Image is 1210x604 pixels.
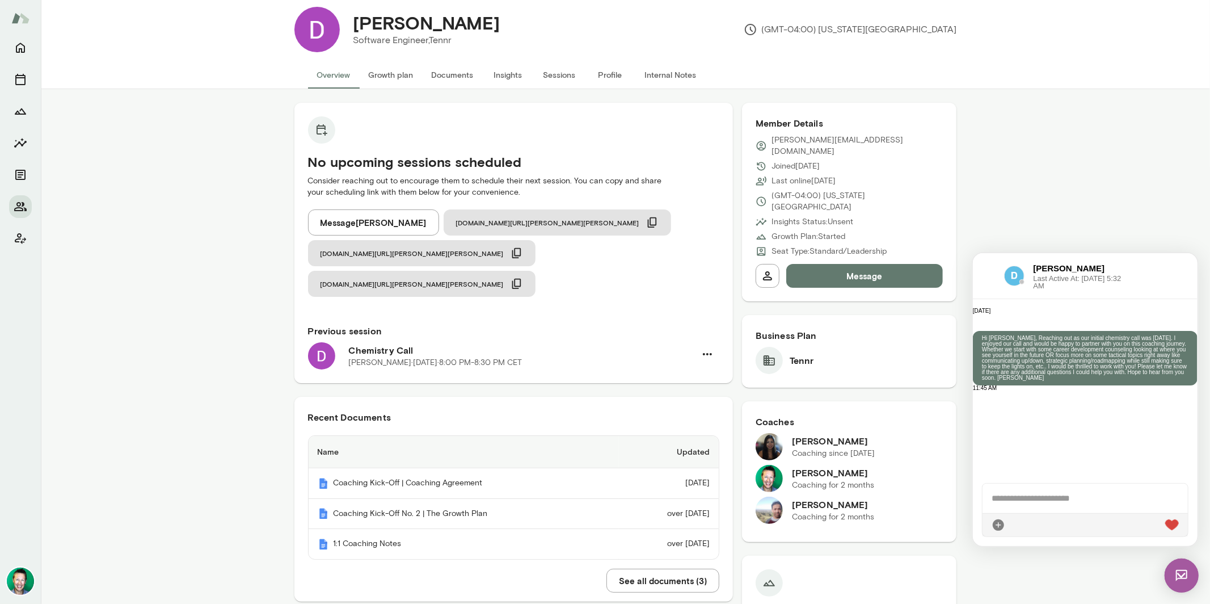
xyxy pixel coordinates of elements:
button: Message [786,264,943,288]
th: Coaching Kick-Off No. 2 | The Growth Plan [309,499,619,530]
p: [PERSON_NAME][EMAIL_ADDRESS][DOMAIN_NAME] [771,135,943,157]
div: Attach [19,265,32,279]
button: Documents [423,61,483,89]
h6: Coaches [756,415,943,429]
p: Seat Type: Standard/Leadership [771,246,887,257]
h6: [PERSON_NAME] [61,9,150,22]
p: Coaching for 2 months [792,480,874,491]
img: Brian Lawrence [756,465,783,492]
p: Insights Status: Unsent [771,216,853,228]
h6: Previous session [308,324,719,338]
button: Profile [585,61,636,89]
button: Internal Notes [636,61,706,89]
p: Consider reaching out to encourage them to schedule their next session. You can copy and share yo... [308,175,719,198]
p: Growth Plan: Started [771,231,845,242]
img: heart [192,266,206,278]
img: Mento [11,7,29,29]
th: Updated [619,436,719,468]
img: Mento [318,539,329,550]
span: Last Active At: [DATE] 5:32 AM [61,22,150,36]
p: Software Engineer, Tennr [353,33,500,47]
button: See all documents (3) [606,569,719,593]
p: Hi [PERSON_NAME], Reaching out as our initial chemistry call was [DATE]. I enjoyed our call and w... [9,82,216,128]
h6: Business Plan [756,329,943,342]
button: Members [9,195,32,218]
h6: Chemistry Call [349,343,695,357]
span: [DOMAIN_NAME][URL][PERSON_NAME][PERSON_NAME] [456,218,639,227]
th: Name [309,436,619,468]
p: Last online [DATE] [771,175,836,187]
img: Chiao Dyi [756,433,783,460]
button: Message[PERSON_NAME] [308,209,439,236]
button: [DOMAIN_NAME][URL][PERSON_NAME][PERSON_NAME] [308,240,536,266]
button: [DOMAIN_NAME][URL][PERSON_NAME][PERSON_NAME] [444,209,671,236]
button: Insights [9,132,32,154]
img: Brian Lawrence [7,568,34,595]
button: Home [9,36,32,59]
span: [DOMAIN_NAME][URL][PERSON_NAME][PERSON_NAME] [321,249,504,258]
p: Coaching since [DATE] [792,448,875,459]
button: Growth Plan [9,100,32,123]
td: over [DATE] [619,499,719,530]
button: [DOMAIN_NAME][URL][PERSON_NAME][PERSON_NAME] [308,271,536,297]
button: Sessions [534,61,585,89]
h6: Member Details [756,116,943,130]
h6: Tennr [790,354,814,367]
th: Coaching Kick-Off | Coaching Agreement [309,468,619,499]
h6: [PERSON_NAME] [792,434,875,448]
p: (GMT-04:00) [US_STATE][GEOGRAPHIC_DATA] [771,190,943,213]
img: Mento [318,508,329,519]
button: Client app [9,227,32,250]
p: [PERSON_NAME] · [DATE] · 8:00 PM-8:30 PM CET [349,357,522,368]
h6: Recent Documents [308,410,719,424]
span: [DOMAIN_NAME][URL][PERSON_NAME][PERSON_NAME] [321,279,504,288]
img: data:image/png;base64,iVBORw0KGgoAAAANSUhEUgAAAMgAAADICAYAAACtWK6eAAALtElEQVR4AeydWYwcVxVAr8czPfv... [31,12,52,33]
button: Sessions [9,68,32,91]
button: Growth plan [360,61,423,89]
td: over [DATE] [619,529,719,559]
h5: No upcoming sessions scheduled [308,153,719,171]
th: 1:1 Coaching Notes [309,529,619,559]
h6: [PERSON_NAME] [792,498,874,511]
div: Live Reaction [192,265,206,279]
h6: [PERSON_NAME] [792,466,874,480]
button: Insights [483,61,534,89]
td: [DATE] [619,468,719,499]
button: Documents [9,163,32,186]
img: Mento [318,478,329,489]
p: (GMT-04:00) [US_STATE][GEOGRAPHIC_DATA] [744,23,957,36]
p: Coaching for 2 months [792,511,874,523]
p: Joined [DATE] [771,161,820,172]
button: Overview [308,61,360,89]
h4: [PERSON_NAME] [353,12,500,33]
img: Vipin Hegde [756,497,783,524]
img: Daniel Guillen [294,7,340,52]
